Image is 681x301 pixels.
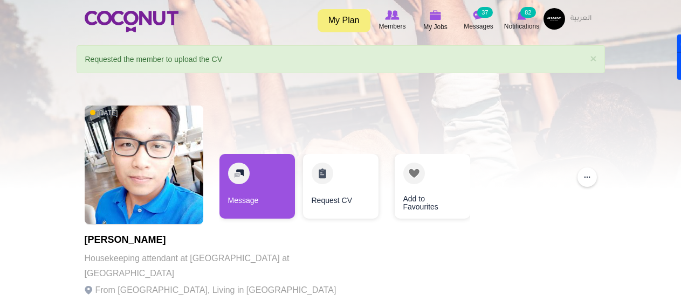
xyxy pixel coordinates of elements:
[371,8,414,33] a: Browse Members Members
[430,10,442,20] img: My Jobs
[464,21,493,32] span: Messages
[577,167,597,187] button: ...
[85,251,381,281] p: Housekeeping attendant at [GEOGRAPHIC_DATA] at [GEOGRAPHIC_DATA]
[477,7,492,18] small: 37
[85,283,381,298] p: From [GEOGRAPHIC_DATA], Living in [GEOGRAPHIC_DATA]
[590,53,596,64] a: ×
[387,154,462,224] div: 3 / 3
[520,7,535,18] small: 82
[395,154,470,219] a: Add to Favourites
[85,11,178,32] img: Home
[85,235,381,246] h1: [PERSON_NAME]
[219,154,295,219] a: Message
[504,21,539,32] span: Notifications
[90,109,118,118] span: [DATE]
[517,10,526,20] img: Notifications
[385,10,399,20] img: Browse Members
[77,45,605,73] div: Requested the member to upload the CV
[379,21,405,32] span: Members
[473,10,484,20] img: Messages
[219,154,295,224] div: 1 / 3
[457,8,500,33] a: Messages Messages 37
[318,9,370,32] a: My Plan
[414,8,457,33] a: My Jobs My Jobs
[565,8,597,30] a: العربية
[500,8,544,33] a: Notifications Notifications 82
[303,154,379,224] div: 2 / 3
[423,22,448,32] span: My Jobs
[303,154,379,219] a: Request CV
